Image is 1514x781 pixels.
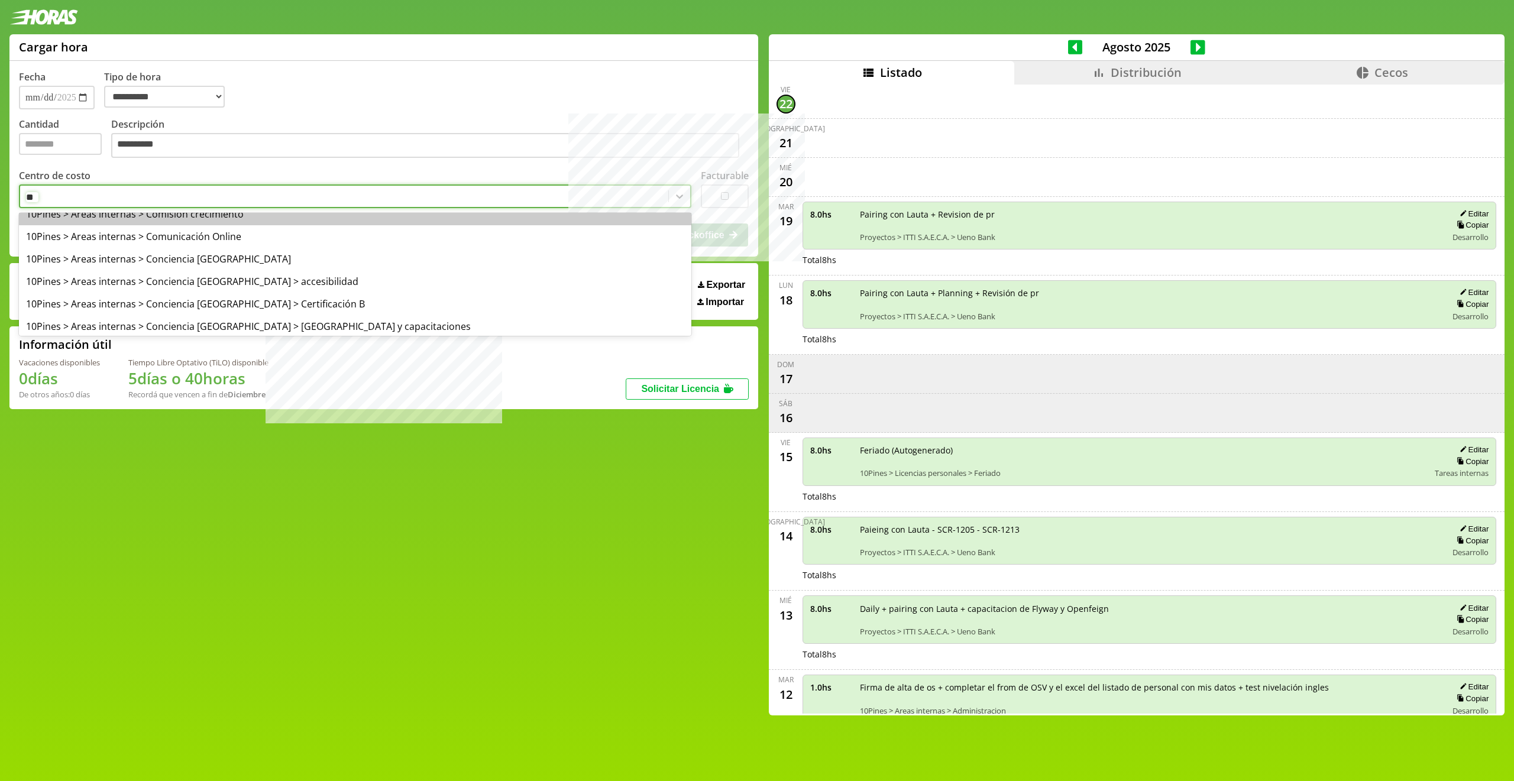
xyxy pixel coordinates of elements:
div: dom [777,359,794,370]
span: Paieing con Lauta - SCR-1205 - SCR-1213 [860,524,1439,535]
button: Editar [1456,287,1489,297]
span: Daily + pairing con Lauta + capacitacion de Flyway y Openfeign [860,603,1439,614]
div: 18 [777,290,795,309]
span: 10Pines > Areas internas > Administracion [860,705,1439,716]
span: Pairing con Lauta + Planning + Revisión de pr [860,287,1439,299]
input: Cantidad [19,133,102,155]
div: Recordá que vencen a fin de [128,389,268,400]
span: Feriado (Autogenerado) [860,445,1427,456]
span: 8.0 hs [810,524,852,535]
span: 8.0 hs [810,603,852,614]
textarea: Descripción [111,133,739,158]
label: Tipo de hora [104,70,234,109]
div: Total 8 hs [803,569,1497,581]
div: mar [778,675,794,685]
div: Total 8 hs [803,333,1497,345]
div: mar [778,202,794,212]
span: Proyectos > ITTI S.A.E.C.A. > Ueno Bank [860,547,1439,558]
div: 13 [777,605,795,624]
button: Copiar [1453,536,1489,546]
div: sáb [779,398,792,409]
div: 15 [777,448,795,466]
button: Copiar [1453,456,1489,466]
h1: 0 días [19,368,100,389]
span: Importar [706,297,744,307]
span: Listado [880,64,922,80]
button: Editar [1456,603,1489,613]
div: lun [779,280,793,290]
div: Total 8 hs [803,254,1497,265]
span: Pairing con Lauta + Revision de pr [860,209,1439,220]
label: Cantidad [19,118,111,161]
button: Copiar [1453,299,1489,309]
div: 10Pines > Areas internas > Comision crecimiento [19,203,691,225]
div: Total 8 hs [803,649,1497,660]
div: [DEMOGRAPHIC_DATA] [747,517,825,527]
span: Solicitar Licencia [641,384,719,394]
b: Diciembre [228,389,266,400]
div: 10Pines > Areas internas > Comunicación Online [19,225,691,248]
label: Descripción [111,118,749,161]
span: Tareas internas [1435,468,1489,478]
span: Desarrollo [1452,232,1489,242]
span: 8.0 hs [810,287,852,299]
div: 17 [777,370,795,388]
div: 19 [777,212,795,231]
span: Firma de alta de os + completar el from de OSV y el excel del listado de personal con mis datos +... [860,682,1439,693]
label: Fecha [19,70,46,83]
button: Editar [1456,209,1489,219]
div: De otros años: 0 días [19,389,100,400]
span: 1.0 hs [810,682,852,693]
div: vie [781,438,791,448]
span: Distribución [1111,64,1182,80]
button: Editar [1456,445,1489,455]
span: Desarrollo [1452,547,1489,558]
div: 20 [777,173,795,192]
div: mié [779,163,792,173]
span: Proyectos > ITTI S.A.E.C.A. > Ueno Bank [860,311,1439,322]
button: Editar [1456,682,1489,692]
div: Vacaciones disponibles [19,357,100,368]
div: 10Pines > Areas internas > Conciencia [GEOGRAPHIC_DATA] > [GEOGRAPHIC_DATA] y capacitaciones [19,315,691,338]
span: Agosto 2025 [1082,39,1191,55]
button: Editar [1456,524,1489,534]
button: Solicitar Licencia [626,378,749,400]
h1: 5 días o 40 horas [128,368,268,389]
button: Copiar [1453,220,1489,230]
span: Desarrollo [1452,626,1489,637]
h1: Cargar hora [19,39,88,55]
span: 8.0 hs [810,445,852,456]
div: 10Pines > Areas internas > Conciencia [GEOGRAPHIC_DATA] [19,248,691,270]
span: Exportar [706,280,745,290]
button: Copiar [1453,693,1489,704]
button: Exportar [694,279,749,291]
div: 10Pines > Areas internas > Conciencia [GEOGRAPHIC_DATA] > accesibilidad [19,270,691,293]
div: 22 [777,95,795,114]
button: Copiar [1453,614,1489,624]
label: Centro de costo [19,169,90,182]
select: Tipo de hora [104,86,225,108]
div: [DEMOGRAPHIC_DATA] [747,124,825,134]
div: 12 [777,685,795,704]
span: 8.0 hs [810,209,852,220]
div: vie [781,85,791,95]
div: Total 8 hs [803,491,1497,502]
span: Cecos [1374,64,1408,80]
div: 10Pines > Areas internas > Conciencia [GEOGRAPHIC_DATA] > Certificación B [19,293,691,315]
h2: Información útil [19,336,112,352]
span: Desarrollo [1452,705,1489,716]
div: mié [779,595,792,605]
span: Proyectos > ITTI S.A.E.C.A. > Ueno Bank [860,626,1439,637]
div: Tiempo Libre Optativo (TiLO) disponible [128,357,268,368]
span: Desarrollo [1452,311,1489,322]
div: 14 [777,527,795,546]
div: 16 [777,409,795,427]
span: Proyectos > ITTI S.A.E.C.A. > Ueno Bank [860,232,1439,242]
span: 10Pines > Licencias personales > Feriado [860,468,1427,478]
div: 21 [777,134,795,153]
label: Facturable [701,169,749,182]
div: scrollable content [769,85,1505,714]
img: logotipo [9,9,78,25]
